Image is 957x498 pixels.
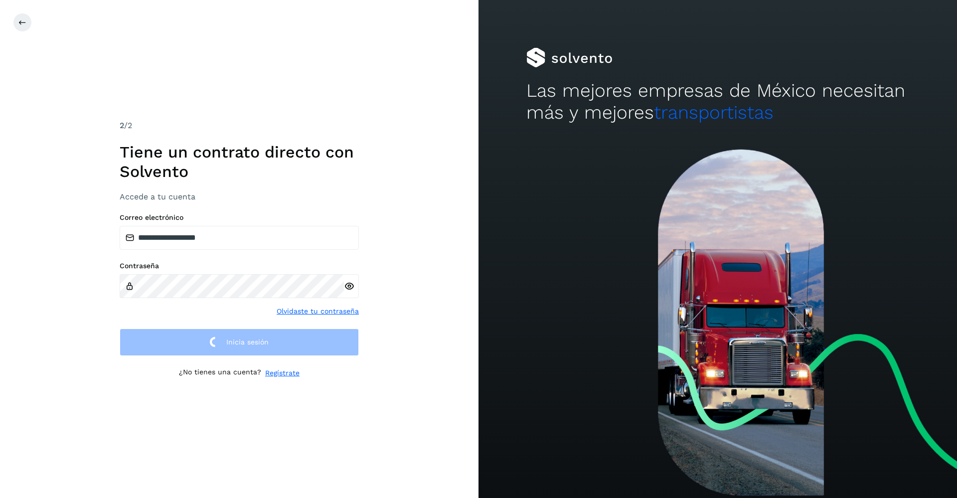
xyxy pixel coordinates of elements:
[120,192,359,201] h3: Accede a tu cuenta
[265,368,300,378] a: Regístrate
[120,262,359,270] label: Contraseña
[179,368,261,378] p: ¿No tienes una cuenta?
[120,143,359,181] h1: Tiene un contrato directo con Solvento
[654,102,774,123] span: transportistas
[120,329,359,356] button: Inicia sesión
[120,213,359,222] label: Correo electrónico
[226,338,269,345] span: Inicia sesión
[526,80,909,124] h2: Las mejores empresas de México necesitan más y mejores
[120,120,359,132] div: /2
[277,306,359,317] a: Olvidaste tu contraseña
[120,121,124,130] span: 2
